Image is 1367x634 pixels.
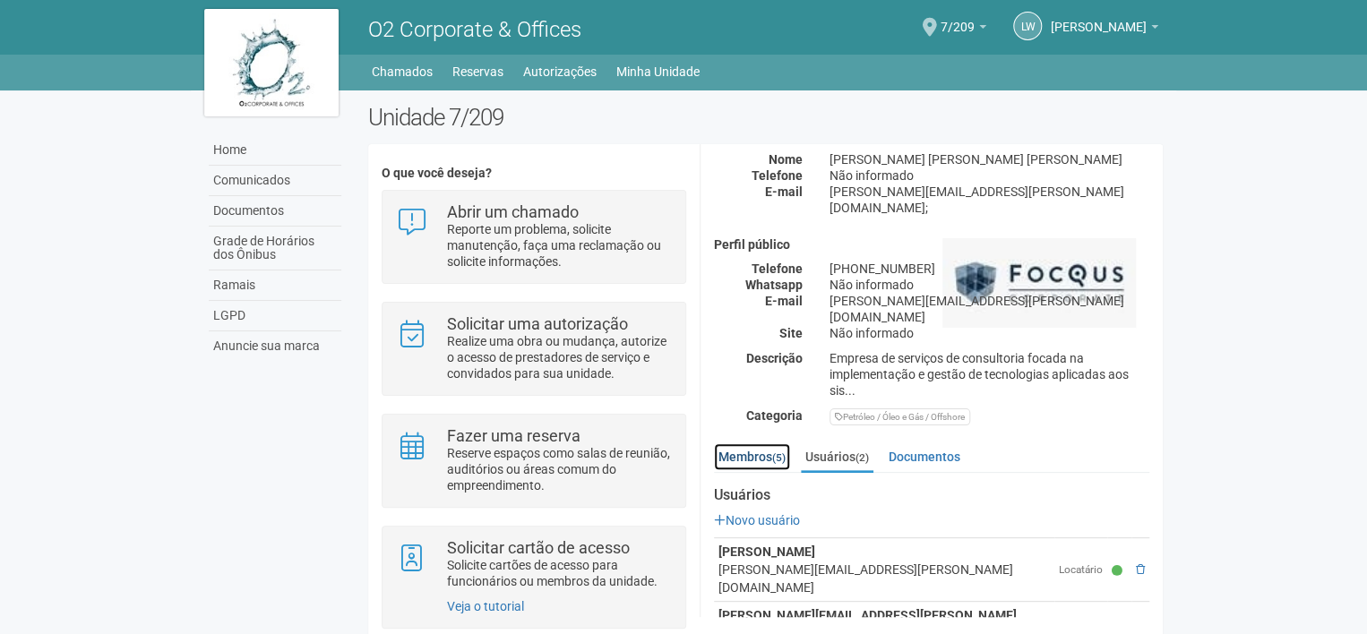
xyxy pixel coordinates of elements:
[447,202,579,221] strong: Abrir um chamado
[746,408,803,423] strong: Categoria
[884,443,965,470] a: Documentos
[382,167,685,180] h4: O que você deseja?
[752,168,803,183] strong: Telefone
[447,445,672,493] p: Reserve espaços como salas de reunião, auditórios ou áreas comum do empreendimento.
[816,261,1163,277] div: [PHONE_NUMBER]
[209,301,341,331] a: LGPD
[616,59,700,84] a: Minha Unidade
[209,331,341,361] a: Anuncie sua marca
[765,184,803,199] strong: E-mail
[396,316,671,381] a: Solicitar uma autorização Realize uma obra ou mudança, autorize o acesso de prestadores de serviç...
[816,151,1163,167] div: [PERSON_NAME] [PERSON_NAME] [PERSON_NAME]
[745,278,803,292] strong: Whatsapp
[801,443,873,473] a: Usuários(2)
[396,540,671,589] a: Solicitar cartão de acesso Solicite cartões de acesso para funcionários ou membros da unidade.
[372,59,433,84] a: Chamados
[769,152,803,167] strong: Nome
[714,487,1149,503] strong: Usuários
[1051,22,1158,37] a: [PERSON_NAME]
[816,184,1163,216] div: [PERSON_NAME][EMAIL_ADDRESS][PERSON_NAME][DOMAIN_NAME];
[941,3,975,34] span: 7/209
[368,104,1163,131] h2: Unidade 7/209
[209,135,341,166] a: Home
[447,314,628,333] strong: Solicitar uma autorização
[714,443,790,470] a: Membros(5)
[447,538,630,557] strong: Solicitar cartão de acesso
[1112,563,1127,578] small: Ativo
[816,350,1163,398] div: Empresa de serviços de consultoria focada na implementação e gestão de tecnologias aplicadas aos ...
[204,9,339,116] img: logo.jpg
[941,22,986,37] a: 7/209
[447,221,672,270] p: Reporte um problema, solicite manutenção, faça uma reclamação ou solicite informações.
[452,59,503,84] a: Reservas
[447,557,672,589] p: Solicite cartões de acesso para funcionários ou membros da unidade.
[396,428,671,493] a: Fazer uma reserva Reserve espaços como salas de reunião, auditórios ou áreas comum do empreendime...
[718,544,815,559] strong: [PERSON_NAME]
[779,326,803,340] strong: Site
[1051,3,1147,34] span: Lara Wagner
[830,408,970,425] div: Petróleo / Óleo e Gás / Offshore
[816,277,1163,293] div: Não informado
[447,426,580,445] strong: Fazer uma reserva
[368,17,581,42] span: O2 Corporate & Offices
[209,227,341,270] a: Grade de Horários dos Ônibus
[746,351,803,365] strong: Descrição
[714,513,800,527] a: Novo usuário
[718,561,1050,596] div: [PERSON_NAME][EMAIL_ADDRESS][PERSON_NAME][DOMAIN_NAME]
[1013,12,1042,40] a: LW
[523,59,597,84] a: Autorizações
[816,167,1163,184] div: Não informado
[942,238,1136,328] img: business.png
[209,166,341,196] a: Comunicados
[447,599,524,613] a: Veja o tutorial
[714,238,1149,252] h4: Perfil público
[209,270,341,301] a: Ramais
[772,451,786,464] small: (5)
[765,294,803,308] strong: E-mail
[447,333,672,381] p: Realize uma obra ou mudança, autorize o acesso de prestadores de serviço e convidados para sua un...
[752,261,803,276] strong: Telefone
[1054,538,1107,602] td: Locatário
[855,451,869,464] small: (2)
[816,293,1163,325] div: [PERSON_NAME][EMAIL_ADDRESS][PERSON_NAME][DOMAIN_NAME]
[816,325,1163,341] div: Não informado
[396,204,671,270] a: Abrir um chamado Reporte um problema, solicite manutenção, faça uma reclamação ou solicite inform...
[209,196,341,227] a: Documentos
